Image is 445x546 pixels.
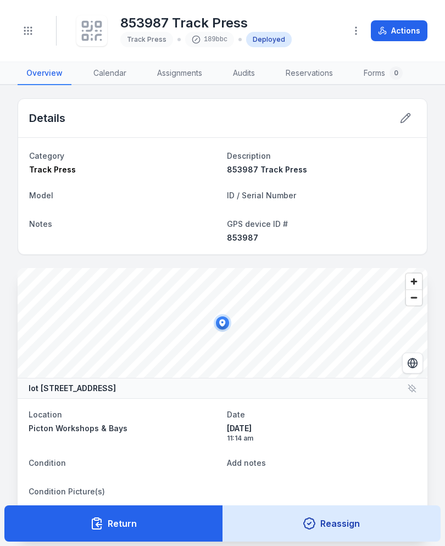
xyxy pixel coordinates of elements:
[224,62,264,85] a: Audits
[29,191,53,200] span: Model
[18,20,38,41] button: Toggle navigation
[18,62,71,85] a: Overview
[148,62,211,85] a: Assignments
[4,505,223,542] button: Return
[29,458,66,467] span: Condition
[222,505,441,542] button: Reassign
[29,410,62,419] span: Location
[85,62,135,85] a: Calendar
[227,165,307,174] span: 853987 Track Press
[402,353,423,374] button: Switch to Satellite View
[227,191,296,200] span: ID / Serial Number
[29,487,105,496] span: Condition Picture(s)
[406,289,422,305] button: Zoom out
[390,66,403,80] div: 0
[246,32,292,47] div: Deployed
[406,274,422,289] button: Zoom in
[29,110,65,126] h2: Details
[120,14,292,32] h1: 853987 Track Press
[227,410,245,419] span: Date
[227,219,288,229] span: GPS device ID #
[227,458,266,467] span: Add notes
[127,35,166,43] span: Track Press
[227,423,416,434] span: [DATE]
[227,233,258,242] span: 853987
[29,219,52,229] span: Notes
[227,423,416,443] time: 24/9/2025, 11:14:34 am
[29,423,218,434] a: Picton Workshops & Bays
[227,151,271,160] span: Description
[29,165,76,174] span: Track Press
[29,151,64,160] span: Category
[371,20,427,41] button: Actions
[29,424,127,433] span: Picton Workshops & Bays
[227,434,416,443] span: 11:14 am
[185,32,234,47] div: 189bbc
[29,383,116,394] strong: lot [STREET_ADDRESS]
[277,62,342,85] a: Reservations
[355,62,411,85] a: Forms0
[18,268,427,378] canvas: Map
